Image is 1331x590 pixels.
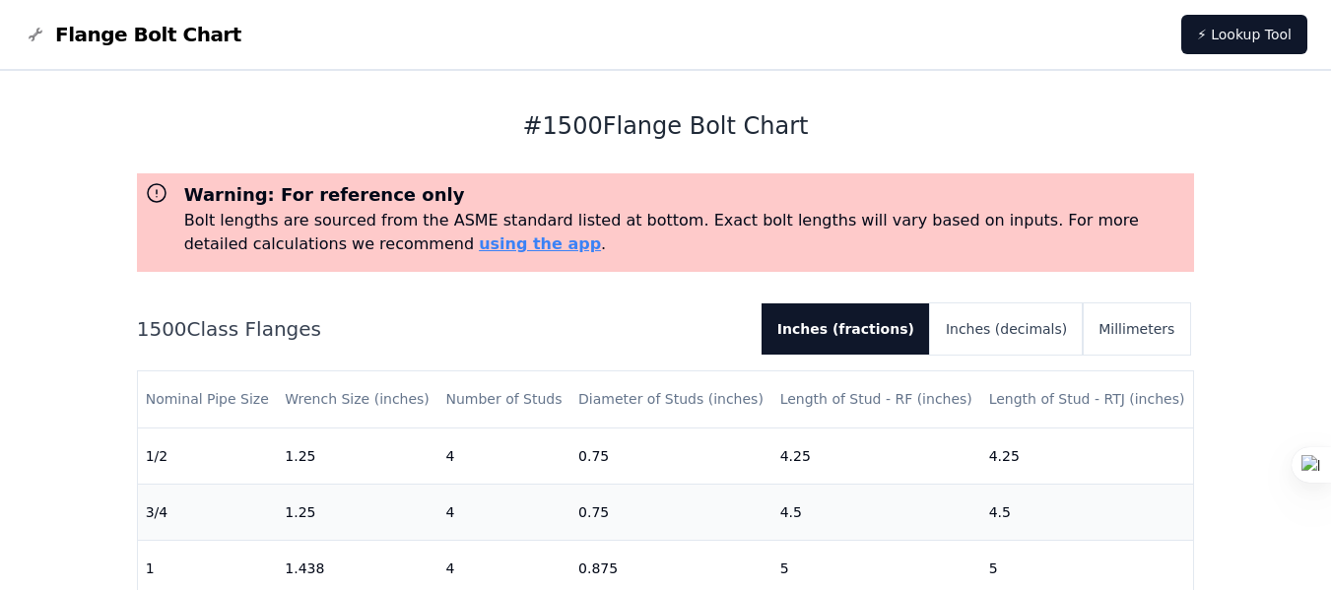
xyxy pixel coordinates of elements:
th: Nominal Pipe Size [138,371,278,427]
img: Flange Bolt Chart Logo [24,23,47,46]
h1: # 1500 Flange Bolt Chart [137,110,1195,142]
th: Wrench Size (inches) [277,371,437,427]
span: Flange Bolt Chart [55,21,241,48]
td: 4.25 [772,427,981,484]
th: Diameter of Studs (inches) [570,371,772,427]
td: 4.5 [772,484,981,540]
h3: Warning: For reference only [184,181,1187,209]
td: 4 [437,484,570,540]
a: using the app [479,234,601,253]
td: 3/4 [138,484,278,540]
td: 1/2 [138,427,278,484]
th: Length of Stud - RTJ (inches) [981,371,1194,427]
a: ⚡ Lookup Tool [1181,15,1307,54]
h2: 1500 Class Flanges [137,315,746,343]
td: 0.75 [570,484,772,540]
button: Inches (fractions) [762,303,930,355]
td: 0.75 [570,427,772,484]
td: 4.5 [981,484,1194,540]
td: 4 [437,427,570,484]
td: 1.25 [277,484,437,540]
th: Number of Studs [437,371,570,427]
button: Millimeters [1083,303,1190,355]
td: 4.25 [981,427,1194,484]
button: Inches (decimals) [930,303,1083,355]
a: Flange Bolt Chart LogoFlange Bolt Chart [24,21,241,48]
th: Length of Stud - RF (inches) [772,371,981,427]
td: 1.25 [277,427,437,484]
p: Bolt lengths are sourced from the ASME standard listed at bottom. Exact bolt lengths will vary ba... [184,209,1187,256]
